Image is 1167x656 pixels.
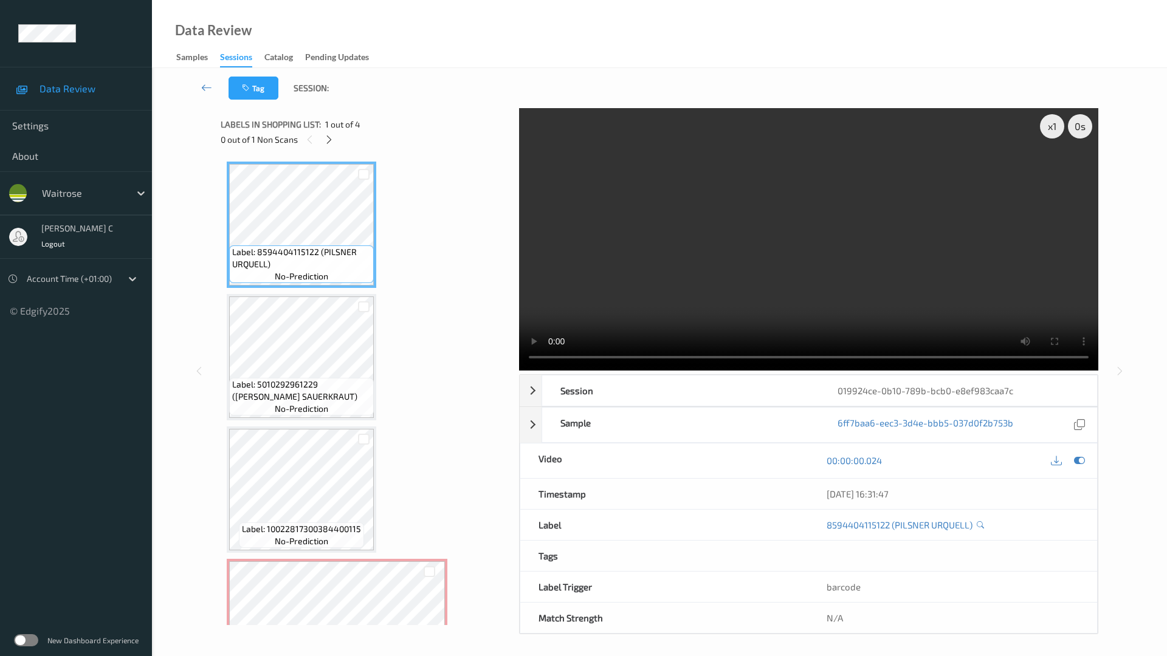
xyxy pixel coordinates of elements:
[229,77,278,100] button: Tag
[827,488,1079,500] div: [DATE] 16:31:47
[827,519,972,531] a: 8594404115122 (PILSNER URQUELL)
[232,378,371,403] span: Label: 5010292961229 ([PERSON_NAME] SAUERKRAUT)
[221,132,511,147] div: 0 out of 1 Non Scans
[520,603,809,633] div: Match Strength
[275,535,328,547] span: no-prediction
[520,375,1098,406] div: Session019924ce-0b10-789b-bcb0-e8ef983caa7c
[176,51,208,66] div: Samples
[1040,114,1064,138] div: x 1
[819,375,1097,406] div: 019924ce-0b10-789b-bcb0-e8ef983caa7c
[264,51,293,66] div: Catalog
[827,454,882,466] a: 00:00:00.024
[175,24,252,36] div: Data Review
[520,407,1098,443] div: Sample6ff7baa6-eec3-3d4e-bbb5-037d0f2b753b
[808,603,1097,633] div: N/A
[294,82,329,94] span: Session:
[542,408,820,442] div: Sample
[264,49,305,66] a: Catalog
[275,403,328,415] span: no-prediction
[520,572,809,602] div: Label Trigger
[520,443,809,478] div: Video
[232,246,371,270] span: Label: 8594404115122 (PILSNER URQUELL)
[275,270,328,282] span: no-prediction
[305,51,369,66] div: Pending Updates
[520,479,809,509] div: Timestamp
[808,572,1097,602] div: barcode
[542,375,820,406] div: Session
[242,523,361,535] span: Label: 10022817300384400115
[520,510,809,540] div: Label
[305,49,381,66] a: Pending Updates
[520,541,809,571] div: Tags
[220,51,252,67] div: Sessions
[176,49,220,66] a: Samples
[1068,114,1092,138] div: 0 s
[325,118,360,131] span: 1 out of 4
[220,49,264,67] a: Sessions
[838,417,1013,433] a: 6ff7baa6-eec3-3d4e-bbb5-037d0f2b753b
[221,118,321,131] span: Labels in shopping list:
